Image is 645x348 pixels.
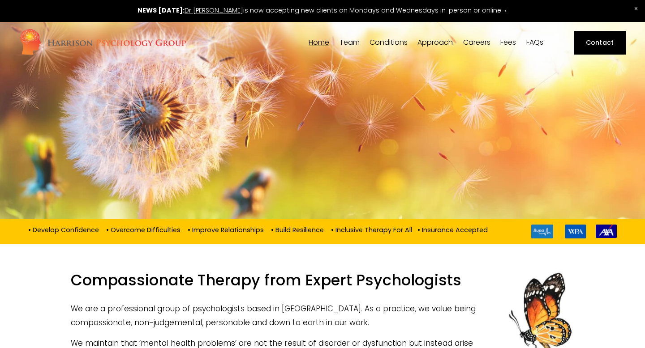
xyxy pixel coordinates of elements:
a: Contact [574,31,625,54]
a: Fees [500,38,516,47]
a: Home [309,38,329,47]
span: Team [340,39,360,46]
a: folder dropdown [417,38,453,47]
p: We are a professional group of psychologists based in [GEOGRAPHIC_DATA]. As a practice, we value ... [71,302,574,329]
a: folder dropdown [340,38,360,47]
p: • Develop Confidence • Overcome Difficulties • Improve Relationships • Build Resilience • Inclusi... [28,225,488,234]
a: Dr [PERSON_NAME] [185,6,243,15]
img: Harrison Psychology Group [19,28,186,57]
a: Careers [463,38,490,47]
h1: Compassionate Therapy from Expert Psychologists [71,271,574,295]
span: Conditions [370,39,408,46]
a: FAQs [526,38,543,47]
span: Approach [417,39,453,46]
a: folder dropdown [370,38,408,47]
